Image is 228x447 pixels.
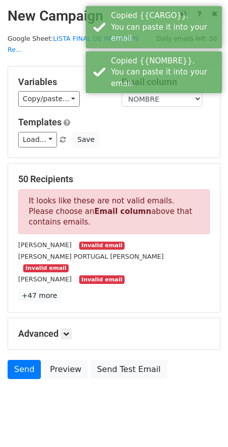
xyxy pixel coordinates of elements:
small: [PERSON_NAME] [18,241,72,249]
a: Load... [18,132,57,147]
div: Copied {{NOMBRE}}. You can paste it into your email. [111,55,218,90]
strong: Email column [94,207,151,216]
a: Send Test Email [90,360,167,379]
div: Copied {{CARGO}}. You can paste it into your email. [111,10,218,44]
a: LISTA FINAL DE INVITADOS Re... [8,35,139,54]
p: It looks like these are not valid emails. Please choose an above that contains emails. [18,189,210,234]
small: Google Sheet: [8,35,139,54]
a: Preview [43,360,88,379]
a: +47 more [18,289,61,302]
a: Templates [18,117,62,127]
h5: 50 Recipients [18,174,210,185]
small: Invalid email [79,242,125,250]
h5: Advanced [18,328,210,339]
a: Copy/paste... [18,91,80,107]
small: Invalid email [23,264,69,273]
button: Save [73,132,99,147]
h2: New Campaign [8,8,220,25]
div: Widget de chat [178,399,228,447]
small: Invalid email [79,275,125,284]
a: Send [8,360,41,379]
small: [PERSON_NAME] PORTUGAL [PERSON_NAME] [18,253,163,260]
h5: Variables [18,77,106,88]
small: [PERSON_NAME] [18,275,72,283]
iframe: Chat Widget [178,399,228,447]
